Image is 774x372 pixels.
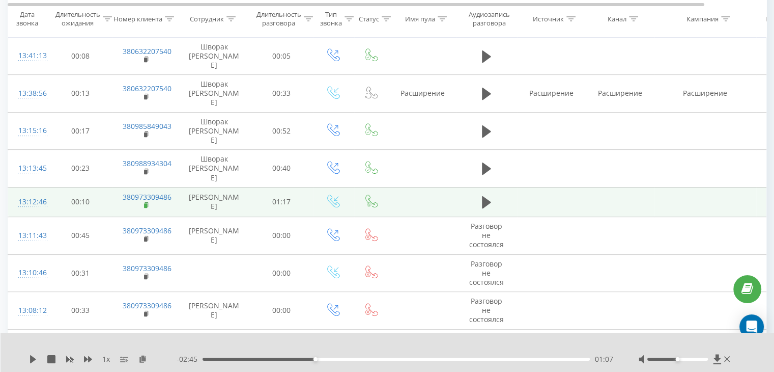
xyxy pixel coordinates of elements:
td: 00:13 [49,75,112,113]
td: [PERSON_NAME] [179,292,250,330]
span: Разговор не состоялся [469,221,504,249]
td: [PERSON_NAME] [179,187,250,217]
span: - 02:45 [177,354,203,364]
td: Шворак [PERSON_NAME] [179,150,250,188]
td: Шворак [PERSON_NAME] [179,329,250,367]
td: 00:40 [250,150,313,188]
td: Расширение [517,75,586,113]
td: 00:52 [250,112,313,150]
td: 00:13 [49,329,112,367]
a: 380973309486 [123,301,171,310]
div: Тип звонка [320,11,342,28]
td: 00:33 [49,292,112,330]
div: Длительность ожидания [55,11,100,28]
div: 13:41:13 [18,46,39,66]
td: 01:17 [250,187,313,217]
span: Разговор не состоялся [469,259,504,287]
div: Длительность разговора [256,11,301,28]
td: 00:17 [49,112,112,150]
div: 13:10:46 [18,263,39,283]
td: 00:45 [49,217,112,254]
a: 380973309486 [123,226,171,235]
div: Статус [359,15,379,23]
td: 00:08 [49,37,112,75]
div: Аудиозапись разговора [465,11,514,28]
div: Дата звонка [8,11,46,28]
a: 380632207540 [123,46,171,56]
td: 00:00 [250,254,313,292]
div: Кампания [686,15,719,23]
td: 00:00 [250,292,313,330]
td: 00:00 [250,217,313,254]
div: 13:13:45 [18,158,39,178]
a: 380985849043 [123,121,171,131]
div: 13:08:12 [18,301,39,321]
td: 00:31 [49,254,112,292]
div: Номер клиента [113,15,162,23]
div: Имя пула [405,15,435,23]
div: Источник [533,15,564,23]
a: 380988934304 [123,158,171,168]
div: Accessibility label [675,357,679,361]
a: 380632207540 [123,84,171,93]
div: Accessibility label [313,357,318,361]
a: 380973309486 [123,192,171,202]
div: Сотрудник [190,15,224,23]
td: [PERSON_NAME] [179,217,250,254]
td: Шворак [PERSON_NAME] [179,37,250,75]
td: 00:33 [250,75,313,113]
div: 13:38:56 [18,84,39,103]
div: Канал [608,15,626,23]
td: Шворак [PERSON_NAME] [179,75,250,113]
td: Расширение [586,75,654,113]
div: Open Intercom Messenger [739,314,764,339]
td: Шворак [PERSON_NAME] [179,112,250,150]
span: 01:07 [595,354,613,364]
td: Расширение [654,75,756,113]
span: 1 x [102,354,110,364]
span: Разговор не состоялся [469,296,504,324]
td: 04:55 [250,329,313,367]
div: 13:15:16 [18,121,39,141]
td: 00:05 [250,37,313,75]
td: Расширение [390,75,456,113]
a: 380973309486 [123,263,171,273]
td: 00:23 [49,150,112,188]
div: 13:11:43 [18,226,39,246]
td: 00:10 [49,187,112,217]
div: 13:12:46 [18,192,39,212]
